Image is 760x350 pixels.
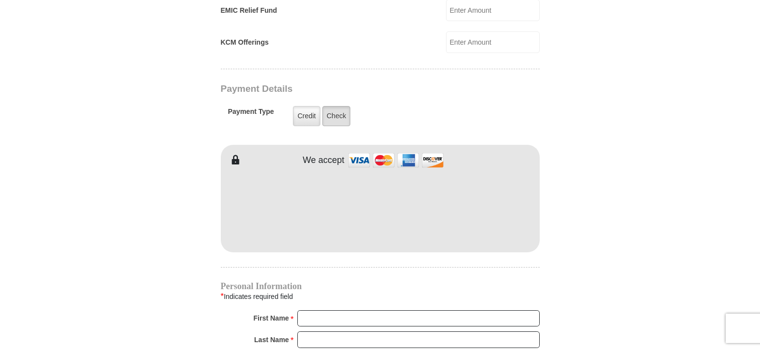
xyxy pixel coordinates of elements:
input: Enter Amount [446,31,540,53]
h4: Personal Information [221,282,540,290]
label: Check [322,106,351,126]
h3: Payment Details [221,83,471,95]
label: Credit [293,106,320,126]
strong: Last Name [254,333,289,347]
h5: Payment Type [228,108,274,121]
label: EMIC Relief Fund [221,5,277,16]
img: credit cards accepted [347,150,445,171]
label: KCM Offerings [221,37,269,48]
strong: First Name [254,311,289,325]
div: Indicates required field [221,290,540,303]
h4: We accept [303,155,344,166]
